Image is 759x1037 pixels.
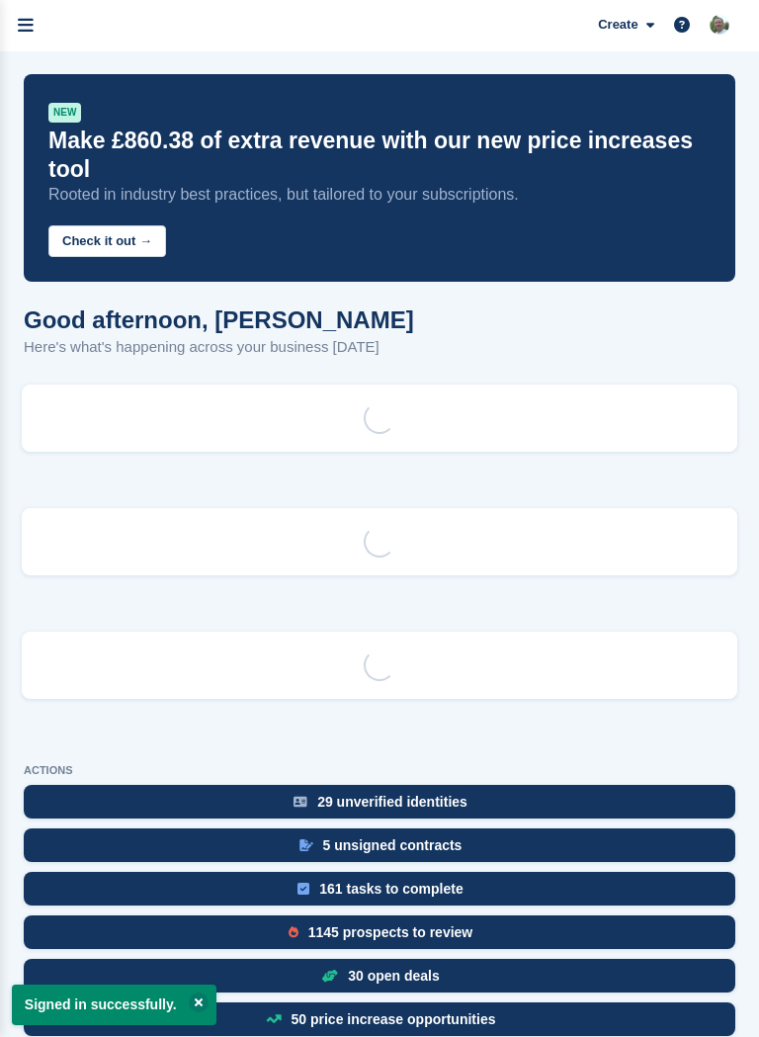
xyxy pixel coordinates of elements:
[24,828,735,872] a: 5 unsigned contracts
[24,306,414,333] h1: Good afternoon, [PERSON_NAME]
[24,872,735,915] a: 161 tasks to complete
[24,764,735,777] p: ACTIONS
[317,794,467,810] div: 29 unverified identities
[48,184,711,206] p: Rooted in industry best practices, but tailored to your subscriptions.
[48,127,711,184] p: Make £860.38 of extra revenue with our new price increases tool
[48,103,81,123] div: NEW
[294,796,307,808] img: verify_identity-adf6edd0f0f0b5bbfe63781bf79b02c33cf7c696d77639b501bdc392416b5a36.svg
[292,1011,496,1027] div: 50 price increase opportunities
[299,839,313,851] img: contract_signature_icon-13c848040528278c33f63329250d36e43548de30e8caae1d1a13099fd9432cc5.svg
[24,785,735,828] a: 29 unverified identities
[24,959,735,1002] a: 30 open deals
[48,225,166,258] button: Check it out →
[289,926,298,938] img: prospect-51fa495bee0391a8d652442698ab0144808aea92771e9ea1ae160a38d050c398.svg
[297,883,309,895] img: task-75834270c22a3079a89374b754ae025e5fb1db73e45f91037f5363f120a921f8.svg
[24,915,735,959] a: 1145 prospects to review
[12,985,216,1025] p: Signed in successfully.
[319,881,464,897] div: 161 tasks to complete
[348,968,440,984] div: 30 open deals
[598,15,637,35] span: Create
[710,15,729,35] img: Peter Moxon
[308,924,473,940] div: 1145 prospects to review
[323,837,463,853] div: 5 unsigned contracts
[266,1014,282,1023] img: price_increase_opportunities-93ffe204e8149a01c8c9dc8f82e8f89637d9d84a8eef4429ea346261dce0b2c0.svg
[24,336,414,359] p: Here's what's happening across your business [DATE]
[321,969,338,983] img: deal-1b604bf984904fb50ccaf53a9ad4b4a5d6e5aea283cecdc64d6e3604feb123c2.svg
